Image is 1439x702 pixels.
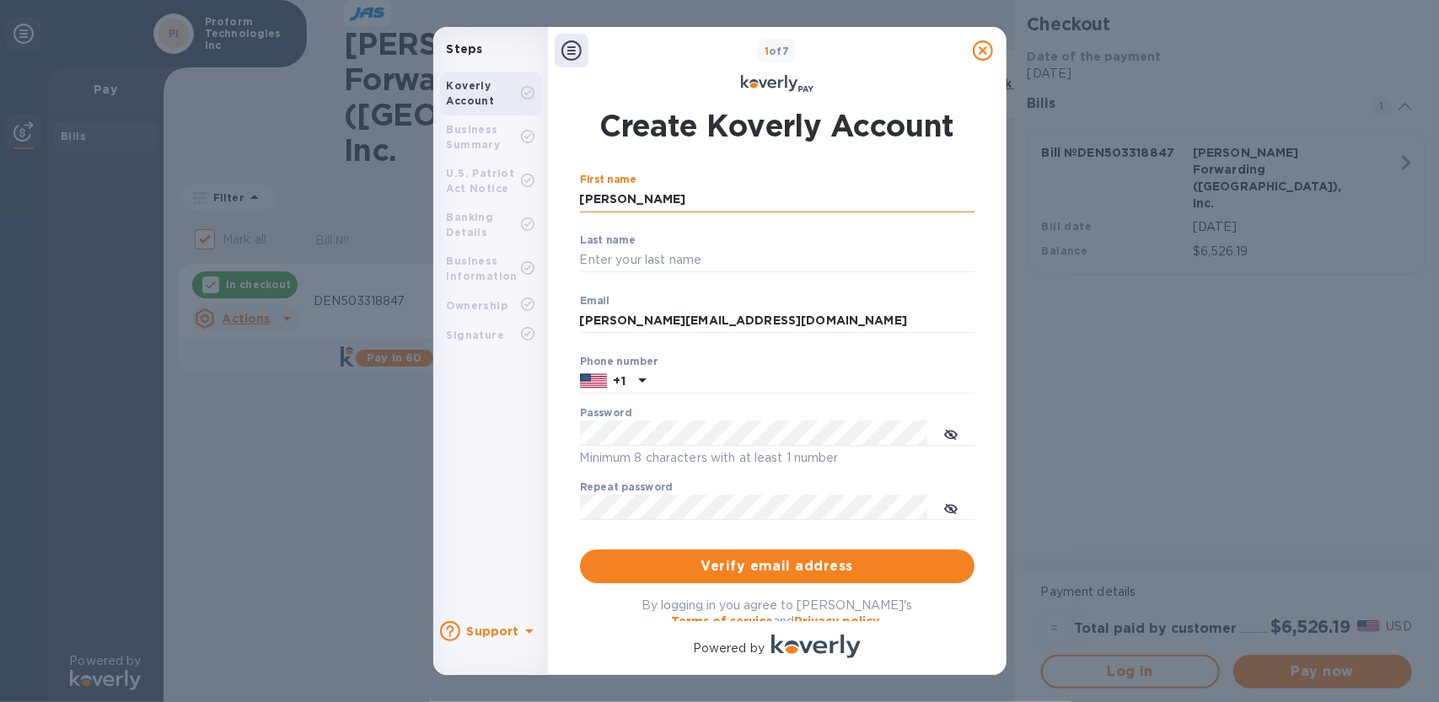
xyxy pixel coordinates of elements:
[447,123,501,151] b: Business Summary
[580,356,658,367] label: Phone number
[447,42,483,56] b: Steps
[580,296,609,306] label: Email
[614,372,626,389] p: +1
[447,79,495,107] b: Koverly Account
[599,104,954,147] h1: Create Koverly Account
[580,187,975,212] input: Enter your first name
[447,211,494,238] b: Banking Details
[642,598,912,628] span: By logging in you agree to [PERSON_NAME]'s and .
[447,299,508,312] b: Ownership
[580,549,975,583] button: Verify email address
[693,640,765,657] p: Powered by
[580,372,607,390] img: US
[765,45,790,57] b: of 7
[447,167,515,195] b: U.S. Patriot Act Notice
[580,175,636,185] label: First name
[593,556,961,576] span: Verify email address
[580,483,673,493] label: Repeat password
[580,308,975,334] input: Email
[934,416,968,450] button: toggle password visibility
[765,45,769,57] span: 1
[580,235,636,245] label: Last name
[934,490,968,524] button: toggle password visibility
[447,255,518,282] b: Business Information
[447,329,505,341] b: Signature
[580,248,975,273] input: Enter your last name
[580,448,975,468] p: Minimum 8 characters with at least 1 number
[580,409,631,419] label: Password
[467,624,519,638] b: Support
[795,614,880,628] a: Privacy policy
[672,614,774,628] a: Terms of service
